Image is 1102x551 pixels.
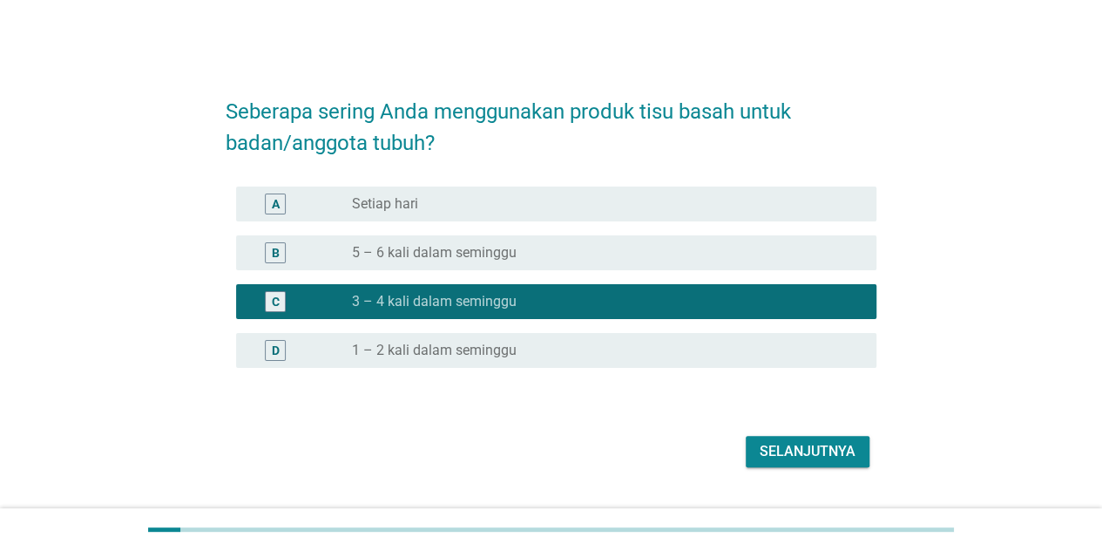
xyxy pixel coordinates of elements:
h2: Seberapa sering Anda menggunakan produk tisu basah untuk badan/anggota tubuh? [226,78,876,159]
div: C [272,293,280,311]
button: Selanjutnya [746,436,869,467]
div: Selanjutnya [760,441,855,462]
label: 5 – 6 kali dalam seminggu [352,244,517,262]
label: 3 – 4 kali dalam seminggu [352,293,517,310]
label: 1 – 2 kali dalam seminggu [352,342,517,359]
div: D [272,342,280,360]
label: Setiap hari [352,195,418,213]
div: B [272,244,280,262]
div: A [272,195,280,214]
